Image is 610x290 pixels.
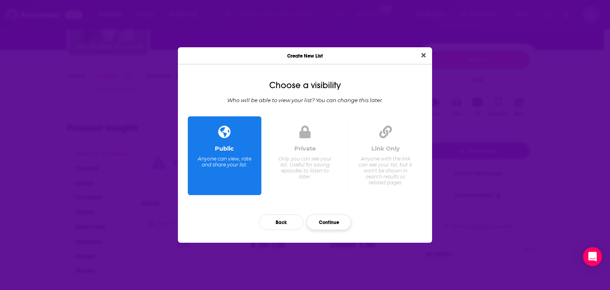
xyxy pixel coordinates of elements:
div: Anyone with the link can see your list, but it won't be shown in search results or related pages. [358,156,413,186]
div: Private [294,145,316,152]
div: Choose a visibility [184,80,426,91]
div: Open Intercom Messenger [583,247,602,266]
div: Public [215,145,234,152]
div: Anyone can view, rate and share your list. [197,156,252,168]
div: Link Only [371,145,400,152]
div: Only you can see your list. Useful for saving episodes to listen to later. [278,156,332,180]
button: Continue [307,215,351,230]
div: Who will be able to view your list? You can change this later. [184,97,426,103]
button: Close [418,50,429,60]
button: Back [259,215,303,230]
div: Create New List [178,47,432,64]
